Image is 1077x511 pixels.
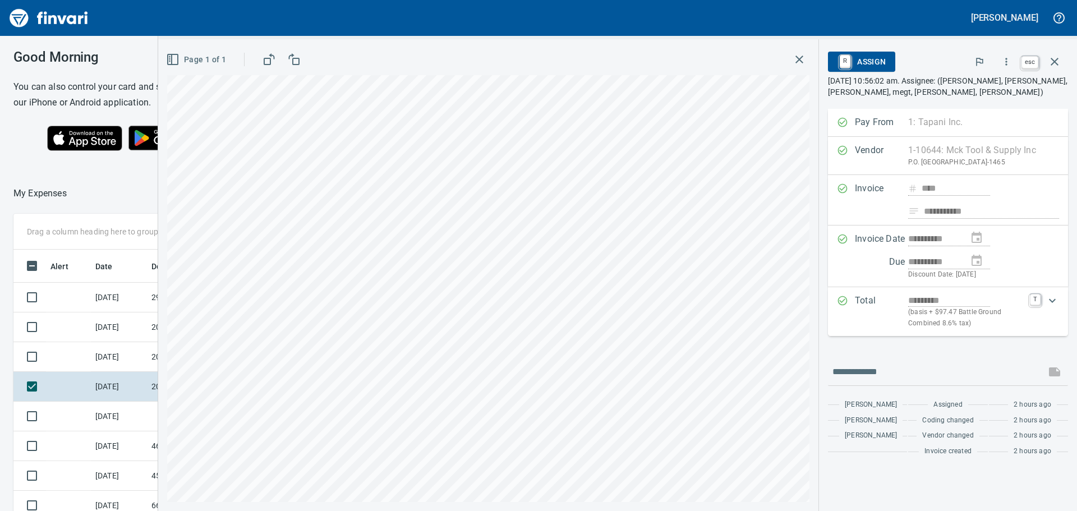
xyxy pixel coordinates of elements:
span: 2 hours ago [1014,399,1051,411]
p: My Expenses [13,187,67,200]
span: [PERSON_NAME] [845,415,897,426]
p: Drag a column heading here to group the table [27,226,191,237]
a: esc [1021,56,1038,68]
td: [DATE] [91,431,147,461]
td: 20.13198.65 [147,372,248,402]
h6: You can also control your card and submit expenses from our iPhone or Android application. [13,79,252,111]
span: [PERSON_NAME] [845,430,897,441]
a: R [840,55,850,67]
button: More [994,49,1019,74]
span: Date [95,260,113,273]
span: Invoice created [924,446,972,457]
td: 29.11010.65 [147,283,248,312]
div: Expand [828,287,1068,336]
img: Download on the App Store [47,126,122,151]
img: Finvari [7,4,91,31]
span: Description [151,260,194,273]
span: Alert [50,260,68,273]
button: Flag [967,49,992,74]
h5: [PERSON_NAME] [971,12,1038,24]
span: Description [151,260,208,273]
p: (basis + $97.47 Battle Ground Combined 8.6% tax) [908,307,1023,329]
span: Assigned [933,399,962,411]
td: [DATE] [91,342,147,372]
a: T [1030,294,1041,305]
td: [DATE] [91,312,147,342]
nav: breadcrumb [13,187,67,200]
td: [DATE] [91,283,147,312]
p: [DATE] 10:56:02 am. Assignee: ([PERSON_NAME], [PERSON_NAME], [PERSON_NAME], megt, [PERSON_NAME], ... [828,75,1068,98]
span: Vendor changed [922,430,973,441]
span: Assign [837,52,886,71]
span: Coding changed [922,415,973,426]
span: 2 hours ago [1014,415,1051,426]
td: [DATE] [91,372,147,402]
td: 20.13172.65 [147,342,248,372]
td: 20.13196.65 [147,312,248,342]
span: [PERSON_NAME] [845,399,897,411]
button: RAssign [828,52,895,72]
span: Alert [50,260,83,273]
span: Date [95,260,127,273]
span: 2 hours ago [1014,446,1051,457]
td: [DATE] [91,461,147,491]
span: This records your message into the invoice and notifies anyone mentioned [1041,358,1068,385]
span: Page 1 of 1 [168,53,226,67]
span: 2 hours ago [1014,430,1051,441]
button: [PERSON_NAME] [968,9,1041,26]
p: Total [855,294,908,329]
td: 4602.65 [147,431,248,461]
td: [DATE] [91,402,147,431]
td: 4589.65 [147,461,248,491]
h3: Good Morning [13,49,252,65]
button: Page 1 of 1 [164,49,231,70]
img: Get it on Google Play [122,119,219,156]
